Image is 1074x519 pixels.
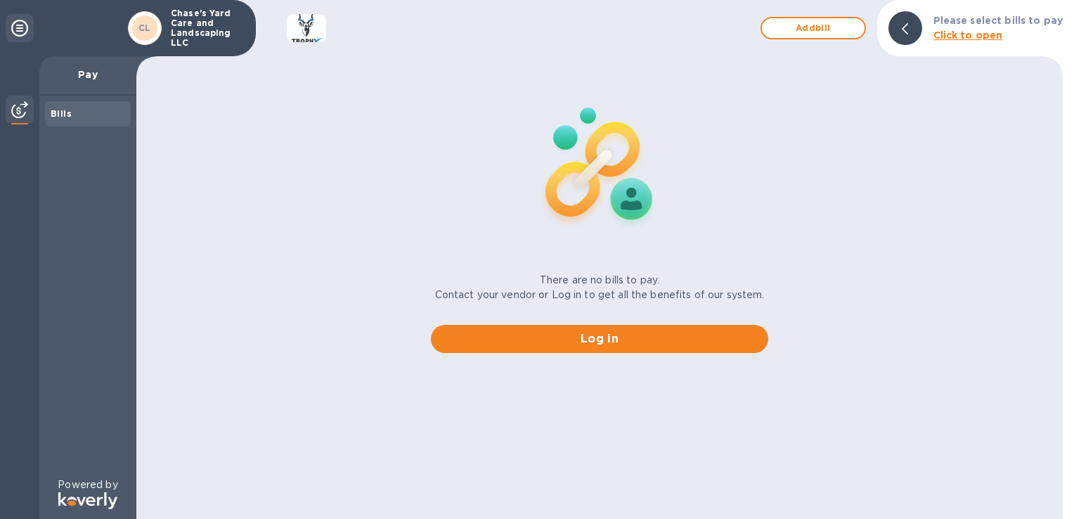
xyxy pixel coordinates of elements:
[761,17,866,39] button: Addbill
[51,108,72,119] b: Bills
[138,23,151,33] b: CL
[933,30,1003,41] b: Click to open
[51,68,125,82] p: Pay
[773,20,853,37] span: Add bill
[58,478,117,492] p: Powered by
[933,15,1063,26] b: Please select bills to pay
[442,331,757,347] span: Log in
[58,492,117,509] img: Logo
[171,8,241,48] p: Chase's Yard Care and Landscaping LLC
[435,273,765,302] p: There are no bills to pay. Contact your vendor or Log in to get all the benefits of our system.
[431,325,768,353] button: Log in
